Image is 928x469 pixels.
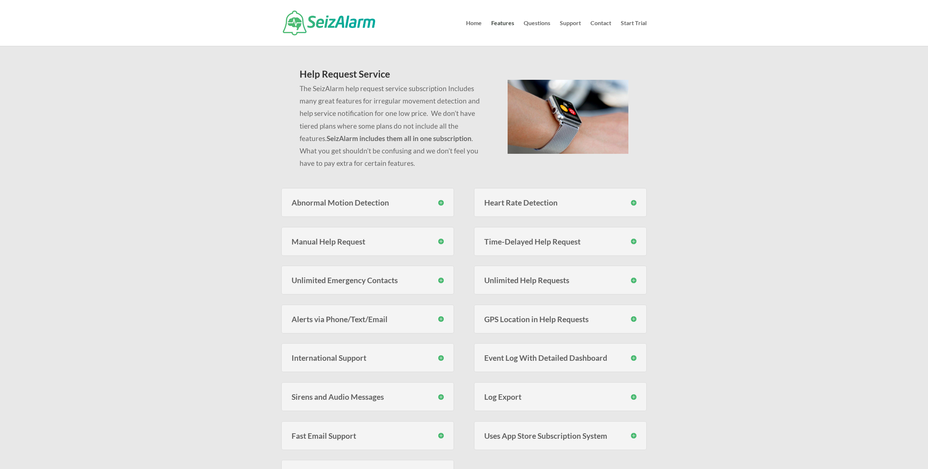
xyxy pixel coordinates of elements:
h3: Alerts via Phone/Text/Email [292,315,444,323]
a: Contact [590,20,611,46]
img: seizalarm-on-wrist [508,80,628,154]
a: Home [466,20,482,46]
a: Support [560,20,581,46]
a: Start Trial [621,20,647,46]
h3: International Support [292,354,444,361]
h3: Uses App Store Subscription System [484,432,636,439]
img: SeizAlarm [283,11,375,35]
h3: Manual Help Request [292,238,444,245]
h3: Unlimited Help Requests [484,276,636,284]
strong: SeizAlarm includes them all in one subscription [327,134,471,142]
h3: Log Export [484,393,636,400]
h3: Fast Email Support [292,432,444,439]
a: Features [491,20,514,46]
h3: Event Log With Detailed Dashboard [484,354,636,361]
h3: Abnormal Motion Detection [292,199,444,206]
h2: Help Request Service [300,69,490,82]
h3: Unlimited Emergency Contacts [292,276,444,284]
h3: GPS Location in Help Requests [484,315,636,323]
h3: Heart Rate Detection [484,199,636,206]
p: The SeizAlarm help request service subscription Includes many great features for irregular moveme... [300,82,490,169]
h3: Time-Delayed Help Request [484,238,636,245]
a: Questions [524,20,550,46]
iframe: Help widget launcher [863,441,920,461]
h3: Sirens and Audio Messages [292,393,444,400]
